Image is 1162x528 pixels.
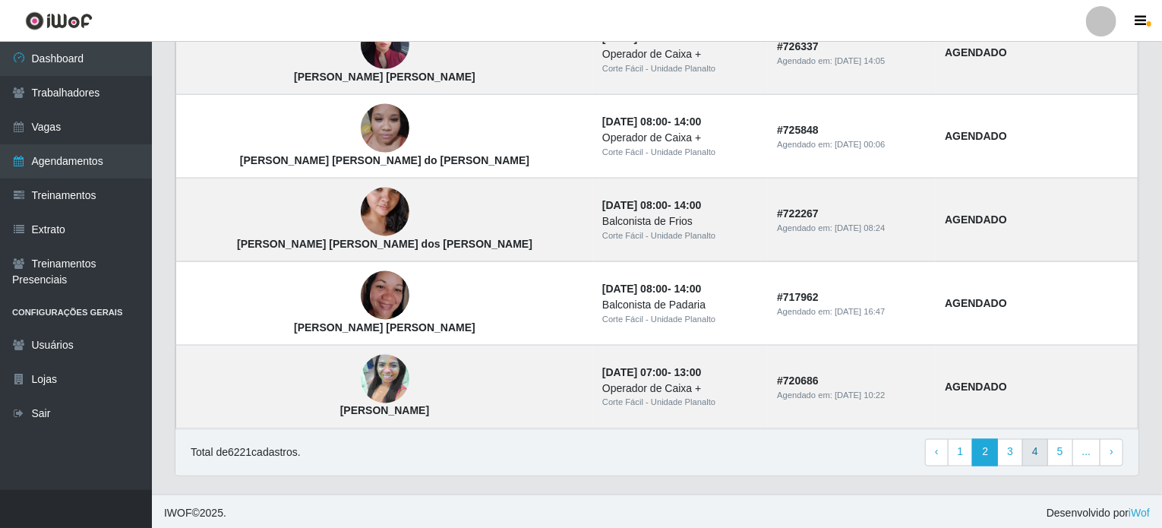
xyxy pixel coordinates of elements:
img: Jessica Hiasmyn Costa dos Santos [361,169,409,255]
strong: # 725848 [777,124,819,136]
strong: [PERSON_NAME] [PERSON_NAME] [294,321,475,334]
time: [DATE] 08:00 [602,199,668,211]
strong: [PERSON_NAME] [340,405,429,417]
strong: [PERSON_NAME] [PERSON_NAME] dos [PERSON_NAME] [237,238,532,250]
span: Desenvolvido por [1047,506,1150,522]
nav: pagination [925,439,1123,466]
div: Corte Fácil - Unidade Planalto [602,397,759,409]
p: Total de 6221 cadastros. [191,445,301,461]
span: © 2025 . [164,506,226,522]
strong: AGENDADO [945,213,1007,226]
strong: - [602,199,701,211]
strong: - [602,283,701,295]
img: Amanda Karoliny Rodrigues do Rego [361,96,409,161]
time: 13:00 [674,366,702,378]
span: › [1110,446,1113,458]
div: Operador de Caixa + [602,381,759,397]
a: 5 [1047,439,1073,466]
time: 14:00 [674,115,702,128]
a: iWof [1129,507,1150,520]
a: 1 [948,439,974,466]
a: ... [1072,439,1101,466]
div: Agendado em: [777,305,927,318]
div: Agendado em: [777,138,927,151]
time: [DATE] 16:47 [835,307,885,316]
strong: # 722267 [777,207,819,220]
strong: - [602,115,701,128]
time: [DATE] 00:06 [835,140,885,149]
strong: [PERSON_NAME] [PERSON_NAME] do [PERSON_NAME] [240,154,529,166]
div: Corte Fácil - Unidade Planalto [602,146,759,159]
time: [DATE] 14:05 [835,56,885,65]
time: [DATE] 07:00 [602,366,668,378]
strong: # 726337 [777,40,819,52]
a: 3 [997,439,1023,466]
strong: AGENDADO [945,130,1007,142]
time: [DATE] 08:00 [602,283,668,295]
div: Corte Fácil - Unidade Planalto [602,313,759,326]
strong: AGENDADO [945,46,1007,58]
div: Corte Fácil - Unidade Planalto [602,62,759,75]
div: Corte Fácil - Unidade Planalto [602,229,759,242]
time: 14:00 [674,283,702,295]
span: IWOF [164,507,192,520]
strong: - [602,366,701,378]
div: Agendado em: [777,389,927,402]
strong: AGENDADO [945,297,1007,309]
a: 4 [1022,439,1048,466]
div: Balconista de Padaria [602,297,759,313]
strong: [PERSON_NAME] [PERSON_NAME] [294,71,475,83]
div: Agendado em: [777,55,927,68]
div: Operador de Caixa + [602,130,759,146]
a: 2 [972,439,998,466]
span: ‹ [935,446,939,458]
div: Operador de Caixa + [602,46,759,62]
a: Next [1100,439,1123,466]
img: CoreUI Logo [25,11,93,30]
div: Agendado em: [777,222,927,235]
strong: AGENDADO [945,381,1007,393]
img: Edinalva Sena Lima [361,337,409,423]
time: 14:00 [674,199,702,211]
a: Previous [925,439,949,466]
strong: # 717962 [777,291,819,303]
div: Balconista de Frios [602,213,759,229]
img: Rafaela de frança Barbosa [361,252,409,339]
time: [DATE] 08:24 [835,223,885,232]
time: [DATE] 10:22 [835,390,885,400]
time: [DATE] 08:00 [602,115,668,128]
strong: # 720686 [777,375,819,387]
